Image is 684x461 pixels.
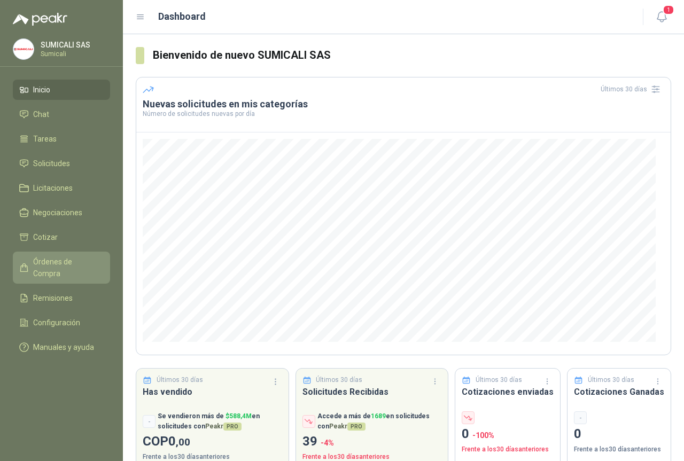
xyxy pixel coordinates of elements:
[176,436,190,448] span: ,00
[371,412,386,420] span: 1689
[226,412,252,420] span: $ 588,4M
[13,227,110,247] a: Cotizar
[33,292,73,304] span: Remisiones
[13,129,110,149] a: Tareas
[316,375,362,385] p: Últimos 30 días
[476,375,522,385] p: Últimos 30 días
[574,411,587,424] div: -
[33,84,50,96] span: Inicio
[143,98,664,111] h3: Nuevas solicitudes en mis categorías
[302,432,442,452] p: 39
[302,385,442,399] h3: Solicitudes Recibidas
[33,108,49,120] span: Chat
[574,444,664,455] p: Frente a los 30 días anteriores
[143,415,156,428] div: -
[329,423,366,430] span: Peakr
[13,80,110,100] a: Inicio
[601,81,664,98] div: Últimos 30 días
[157,375,203,385] p: Últimos 30 días
[41,41,107,49] p: SUMICALI SAS
[168,434,190,449] span: 0
[13,288,110,308] a: Remisiones
[205,423,242,430] span: Peakr
[33,182,73,194] span: Licitaciones
[13,13,67,26] img: Logo peakr
[321,439,334,447] span: -4 %
[652,7,671,27] button: 1
[13,337,110,357] a: Manuales y ayuda
[13,312,110,333] a: Configuración
[588,375,634,385] p: Últimos 30 días
[462,424,554,444] p: 0
[574,424,664,444] p: 0
[223,423,242,431] span: PRO
[143,111,664,117] p: Número de solicitudes nuevas por día
[13,252,110,284] a: Órdenes de Compra
[317,411,442,432] p: Accede a más de en solicitudes con
[33,158,70,169] span: Solicitudes
[33,256,100,279] span: Órdenes de Compra
[33,317,80,329] span: Configuración
[462,385,554,399] h3: Cotizaciones enviadas
[158,411,282,432] p: Se vendieron más de en solicitudes con
[347,423,366,431] span: PRO
[13,153,110,174] a: Solicitudes
[472,431,494,440] span: -100 %
[13,39,34,59] img: Company Logo
[33,231,58,243] span: Cotizar
[13,178,110,198] a: Licitaciones
[33,341,94,353] span: Manuales y ayuda
[13,104,110,124] a: Chat
[33,133,57,145] span: Tareas
[158,9,206,24] h1: Dashboard
[663,5,674,15] span: 1
[143,432,282,452] p: COP
[41,51,107,57] p: Sumicali
[33,207,82,218] span: Negociaciones
[574,385,664,399] h3: Cotizaciones Ganadas
[462,444,554,455] p: Frente a los 30 días anteriores
[153,47,672,64] h3: Bienvenido de nuevo SUMICALI SAS
[143,385,282,399] h3: Has vendido
[13,202,110,223] a: Negociaciones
